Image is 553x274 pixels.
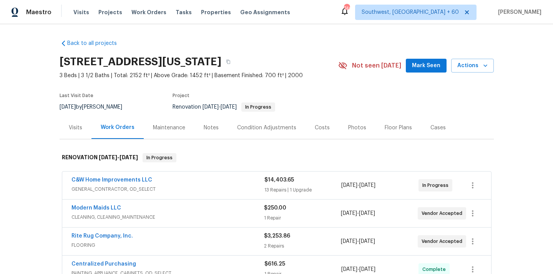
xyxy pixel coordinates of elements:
[73,8,89,16] span: Visits
[98,8,122,16] span: Projects
[60,40,133,47] a: Back to all projects
[237,124,296,132] div: Condition Adjustments
[264,186,342,194] div: 13 Repairs | 1 Upgrade
[99,155,138,160] span: -
[26,8,51,16] span: Maestro
[203,104,219,110] span: [DATE]
[341,183,357,188] span: [DATE]
[62,153,138,162] h6: RENOVATION
[71,205,121,211] a: Modern Maids LLC
[60,102,131,112] div: by [PERSON_NAME]
[385,124,412,132] div: Floor Plans
[422,266,449,273] span: Complete
[495,8,541,16] span: [PERSON_NAME]
[264,261,285,267] span: $616.25
[412,61,440,71] span: Mark Seen
[341,211,357,216] span: [DATE]
[430,124,446,132] div: Cases
[341,238,375,245] span: -
[131,8,166,16] span: Work Orders
[264,214,341,222] div: 1 Repair
[264,177,294,183] span: $14,403.65
[60,58,221,66] h2: [STREET_ADDRESS][US_STATE]
[362,8,459,16] span: Southwest, [GEOGRAPHIC_DATA] + 60
[341,266,375,273] span: -
[71,233,133,239] a: Rite Rug Company, Inc.
[341,210,375,217] span: -
[60,93,93,98] span: Last Visit Date
[422,182,452,189] span: In Progress
[60,72,338,79] span: 3 Beds | 3 1/2 Baths | Total: 2152 ft² | Above Grade: 1452 ft² | Basement Finished: 700 ft² | 2000
[71,213,264,221] span: CLEANING, CLEANING_MAINTENANCE
[264,233,290,239] span: $3,253.86
[173,104,275,110] span: Renovation
[422,238,465,245] span: Vendor Accepted
[60,104,76,110] span: [DATE]
[221,55,235,69] button: Copy Address
[359,239,375,244] span: [DATE]
[71,241,264,249] span: FLOORING
[341,182,375,189] span: -
[176,10,192,15] span: Tasks
[240,8,290,16] span: Geo Assignments
[71,177,152,183] a: C&W Home Improvements LLC
[204,124,219,132] div: Notes
[359,183,375,188] span: [DATE]
[451,59,494,73] button: Actions
[60,145,494,170] div: RENOVATION [DATE]-[DATE]In Progress
[315,124,330,132] div: Costs
[173,93,189,98] span: Project
[406,59,447,73] button: Mark Seen
[359,267,375,272] span: [DATE]
[101,124,135,131] div: Work Orders
[153,124,185,132] div: Maintenance
[341,267,357,272] span: [DATE]
[71,261,136,267] a: Centralized Purchasing
[143,154,176,162] span: In Progress
[71,185,264,193] span: GENERAL_CONTRACTOR, OD_SELECT
[264,205,286,211] span: $250.00
[422,210,465,217] span: Vendor Accepted
[341,239,357,244] span: [DATE]
[348,124,366,132] div: Photos
[457,61,488,71] span: Actions
[359,211,375,216] span: [DATE]
[99,155,117,160] span: [DATE]
[203,104,237,110] span: -
[264,242,341,250] div: 2 Repairs
[221,104,237,110] span: [DATE]
[201,8,231,16] span: Properties
[69,124,82,132] div: Visits
[344,5,349,12] div: 740
[120,155,138,160] span: [DATE]
[352,62,401,69] span: Not seen [DATE]
[242,105,274,109] span: In Progress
